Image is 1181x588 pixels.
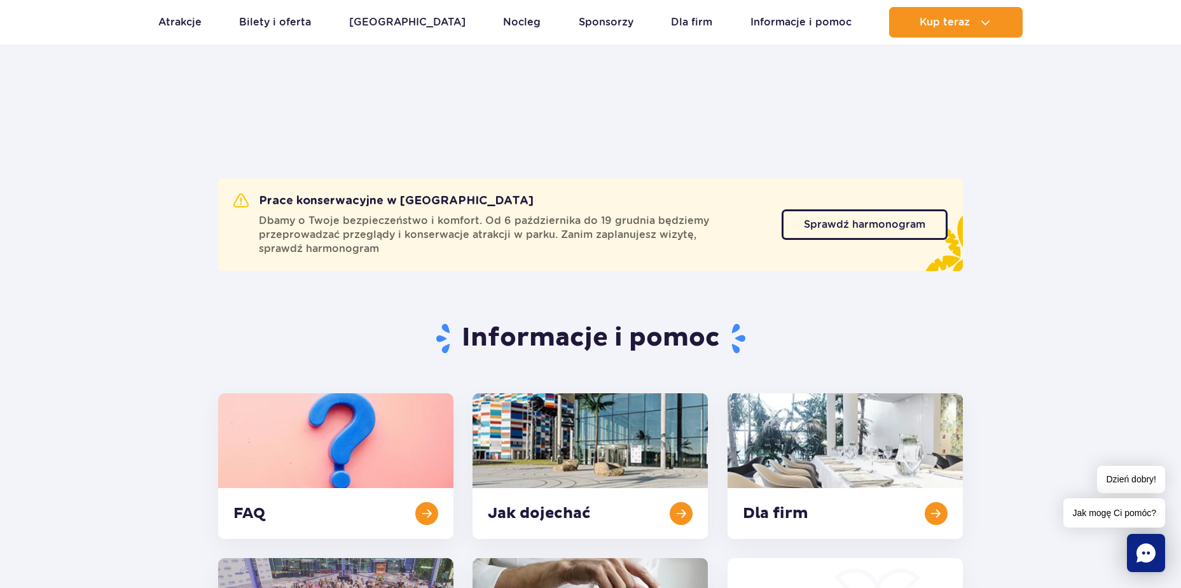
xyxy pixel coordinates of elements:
[158,7,202,38] a: Atrakcje
[671,7,712,38] a: Dla firm
[218,322,963,355] h1: Informacje i pomoc
[889,7,1023,38] button: Kup teraz
[349,7,466,38] a: [GEOGRAPHIC_DATA]
[239,7,311,38] a: Bilety i oferta
[782,209,948,240] a: Sprawdź harmonogram
[233,193,534,209] h2: Prace konserwacyjne w [GEOGRAPHIC_DATA]
[1063,498,1165,528] span: Jak mogę Ci pomóc?
[579,7,633,38] a: Sponsorzy
[750,7,852,38] a: Informacje i pomoc
[503,7,541,38] a: Nocleg
[1097,466,1165,493] span: Dzień dobry!
[259,214,766,256] span: Dbamy o Twoje bezpieczeństwo i komfort. Od 6 października do 19 grudnia będziemy przeprowadzać pr...
[920,17,970,28] span: Kup teraz
[1127,534,1165,572] div: Chat
[804,220,925,230] span: Sprawdź harmonogram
